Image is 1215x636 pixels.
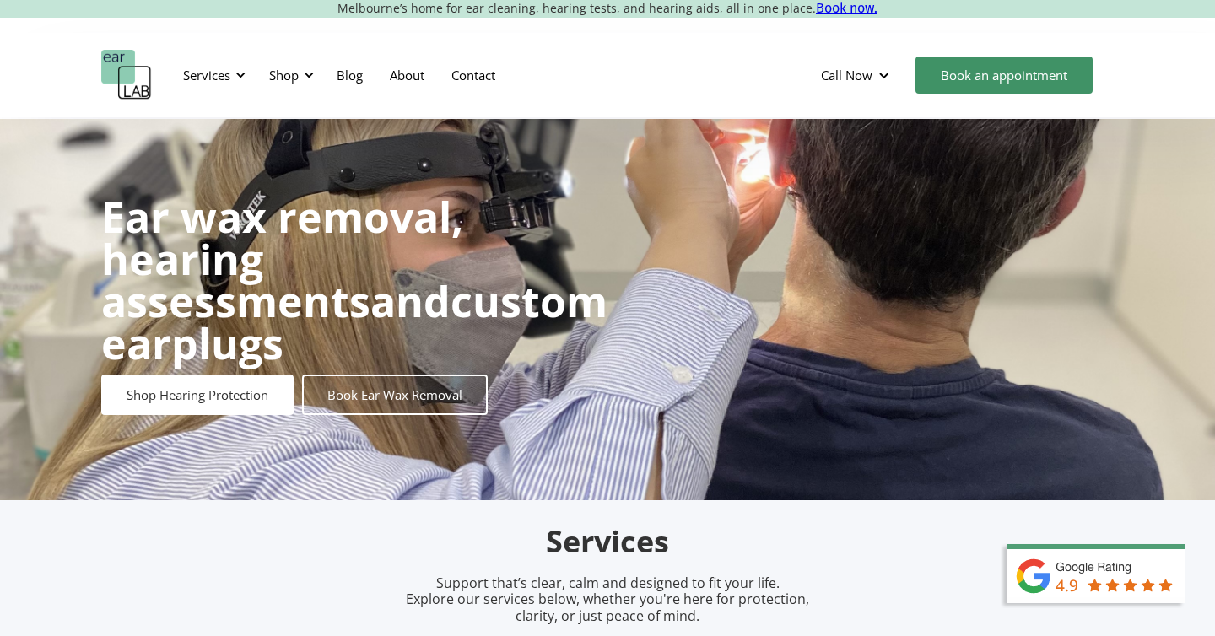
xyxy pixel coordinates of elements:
h1: and [101,196,607,364]
a: Book an appointment [915,57,1093,94]
div: Shop [259,50,319,100]
div: Call Now [821,67,872,84]
a: Book Ear Wax Removal [302,375,488,415]
a: home [101,50,152,100]
strong: custom earplugs [101,272,607,372]
strong: Ear wax removal, hearing assessments [101,188,463,330]
a: Contact [438,51,509,100]
div: Services [183,67,230,84]
div: Services [173,50,251,100]
p: Support that’s clear, calm and designed to fit your life. Explore our services below, whether you... [384,575,831,624]
a: About [376,51,438,100]
div: Shop [269,67,299,84]
a: Blog [323,51,376,100]
a: Shop Hearing Protection [101,375,294,415]
div: Call Now [807,50,907,100]
h2: Services [211,522,1004,562]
